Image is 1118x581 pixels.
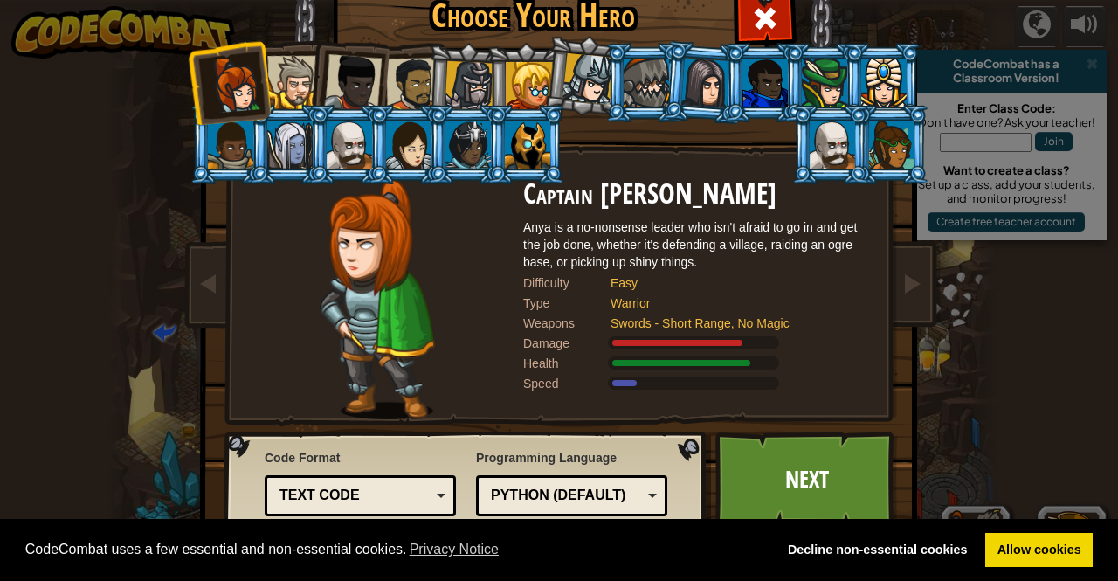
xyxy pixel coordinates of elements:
li: Zana Woodheart [851,105,929,184]
li: Sir Tharin Thunderfist [249,40,328,120]
img: language-selector-background.png [224,432,711,531]
div: Difficulty [523,274,611,292]
li: Illia Shieldsmith [368,105,446,184]
li: Amara Arrowhead [425,41,508,125]
h2: Captain [PERSON_NAME] [523,179,873,210]
div: Warrior [611,294,855,312]
li: Alejandro the Duelist [367,42,447,123]
li: Nalfar Cryptor [249,105,328,184]
li: Arryn Stonewall [190,105,268,184]
span: Programming Language [476,449,667,467]
div: Type [523,294,611,312]
a: learn more about cookies [407,536,502,563]
li: Gordon the Stalwart [724,43,803,122]
li: Okar Stompfoot [308,105,387,184]
img: captain-pose.png [320,179,434,419]
li: Senick Steelclaw [605,43,684,122]
li: Okar Stompfoot [791,105,870,184]
li: Lady Ida Justheart [305,37,390,122]
span: CodeCombat uses a few essential and non-essential cookies. [25,536,763,563]
div: Health [523,355,611,372]
div: Easy [611,274,855,292]
div: Moves at 6 meters per second. [523,375,873,392]
div: Deals 120% of listed Warrior weapon damage. [523,335,873,352]
li: Hattori Hanzō [542,32,628,120]
a: allow cookies [985,533,1093,568]
div: Swords - Short Range, No Magic [611,315,855,332]
div: Anya is a no-nonsense leader who isn't afraid to go in and get the job done, whether it's defendi... [523,218,873,271]
div: Python (Default) [491,486,642,506]
span: Code Format [265,449,456,467]
li: Omarn Brewstone [662,40,746,125]
div: Speed [523,375,611,392]
li: Naria of the Leaf [783,43,862,122]
li: Ritic the Cold [487,105,565,184]
div: Weapons [523,315,611,332]
div: Damage [523,335,611,352]
li: Miss Hushbaum [487,43,565,122]
li: Pender Spellbane [843,43,921,122]
li: Usara Master Wizard [427,105,506,184]
li: Captain Anya Weston [186,39,272,125]
div: Text code [279,486,431,506]
div: Gains 140% of listed Warrior armor health. [523,355,873,372]
a: Next [715,432,898,528]
a: deny cookies [776,533,979,568]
